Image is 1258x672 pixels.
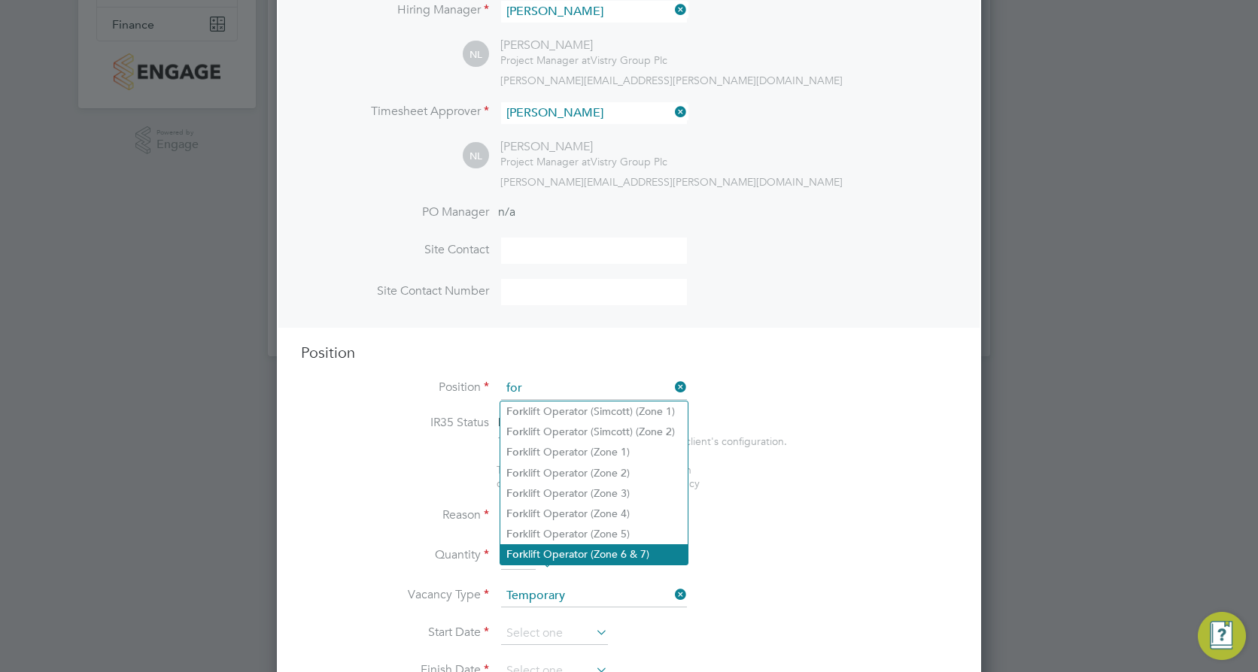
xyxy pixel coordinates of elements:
[506,548,523,561] b: For
[301,104,489,120] label: Timesheet Approver
[301,625,489,640] label: Start Date
[500,155,667,168] div: Vistry Group Plc
[301,2,489,18] label: Hiring Manager
[1198,612,1246,660] button: Engage Resource Center
[500,74,843,87] span: [PERSON_NAME][EMAIL_ADDRESS][PERSON_NAME][DOMAIN_NAME]
[500,524,688,544] li: klift Operator (Zone 5)
[500,442,688,462] li: klift Operator (Zone 1)
[501,102,687,124] input: Search for...
[506,487,523,500] b: For
[498,204,515,219] span: n/a
[301,204,489,220] label: PO Manager
[506,446,523,459] b: For
[501,1,687,23] input: Search for...
[463,41,489,68] span: NL
[500,422,688,442] li: klift Operator (Simcott) (Zone 2)
[500,463,688,483] li: klift Operator (Zone 2)
[506,507,523,520] b: For
[500,544,688,565] li: klift Operator (Zone 6 & 7)
[501,377,687,400] input: Search for...
[506,528,523,540] b: For
[500,401,688,422] li: klift Operator (Simcott) (Zone 1)
[501,585,687,607] input: Select one
[301,547,489,563] label: Quantity
[301,242,489,258] label: Site Contact
[506,425,523,438] b: For
[501,622,608,645] input: Select one
[498,431,787,448] div: This feature can be enabled under this client's configuration.
[500,483,688,504] li: klift Operator (Zone 3)
[301,343,957,362] h3: Position
[506,405,523,418] b: For
[500,504,688,524] li: klift Operator (Zone 4)
[301,507,489,523] label: Reason
[500,139,667,155] div: [PERSON_NAME]
[498,415,621,430] span: Disabled for this client.
[500,53,667,67] div: Vistry Group Plc
[497,463,700,490] span: The status determination for this position can be updated after creating the vacancy
[301,380,489,395] label: Position
[301,587,489,603] label: Vacancy Type
[301,283,489,299] label: Site Contact Number
[463,143,489,169] span: NL
[500,175,843,189] span: [PERSON_NAME][EMAIL_ADDRESS][PERSON_NAME][DOMAIN_NAME]
[500,53,591,67] span: Project Manager at
[500,38,667,53] div: [PERSON_NAME]
[301,415,489,431] label: IR35 Status
[500,155,591,168] span: Project Manager at
[506,467,523,480] b: For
